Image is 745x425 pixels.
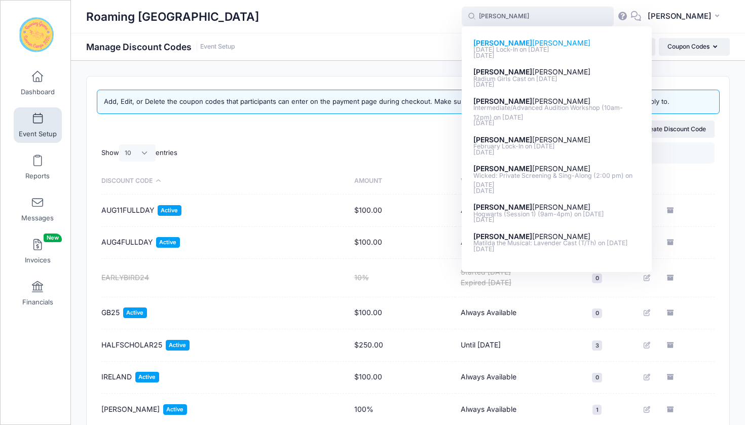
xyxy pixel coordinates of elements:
a: Edit [640,270,655,285]
a: Archive [663,270,679,285]
span: AUG4FULLDAY [101,237,153,248]
span: EARLYBIRD24 [101,273,149,283]
a: Reports [14,149,62,185]
p: [PERSON_NAME] [473,202,641,213]
p: [PERSON_NAME] [473,164,641,174]
p: [DATE] [473,80,641,90]
a: Messages [14,191,62,227]
span: Active [163,404,187,415]
span: Active [158,205,181,216]
a: InvoicesNew [14,234,62,269]
a: Archive [663,305,679,321]
td: $100.00 [349,362,456,394]
a: Archive [663,402,679,417]
span: New [44,234,62,242]
a: Edit [640,305,655,321]
p: [PERSON_NAME] [473,38,641,49]
a: Archive [663,337,679,353]
span: Active [135,372,159,382]
span: 0 [592,274,602,283]
p: [DATE] [473,148,641,158]
span: Messages [21,214,54,222]
strong: [PERSON_NAME] [473,135,532,144]
span: IRELAND [101,372,132,382]
a: Archive [663,203,679,218]
p: [DATE] [473,119,641,128]
p: [PERSON_NAME] [473,231,641,242]
a: Edit [640,402,655,417]
div: Add, Edit, or Delete the coupon codes that participants can enter on the payment page during chec... [104,97,669,107]
strong: [PERSON_NAME] [473,67,532,76]
span: AUG11FULLDAY [101,205,154,216]
a: Pause [687,402,702,417]
p: Radium Girls Cast on [DATE] [473,74,641,84]
p: Wicked: Private Screening & Sing-Along (2:00 pm) on [DATE] [473,171,641,190]
td: $100.00 [349,227,456,259]
select: Showentries [119,144,156,162]
span: Dashboard [21,88,55,96]
span: Active [156,237,180,248]
strong: [PERSON_NAME] [473,97,532,105]
a: Pause [687,203,702,218]
strong: [PERSON_NAME] [473,164,532,173]
strong: [PERSON_NAME] [473,232,532,241]
a: Archive [663,235,679,250]
span: 1 [592,405,602,414]
p: Intermediate/Advanced Audition Workshop (10am-12pm) on [DATE] [473,103,641,122]
p: [DATE] [473,51,641,61]
input: Search by First Name, Last Name, or Email... [462,7,614,27]
p: [DATE] [473,186,641,196]
a: Event Setup [14,107,62,143]
span: Financials [22,298,53,306]
a: Pause [687,270,702,285]
span: 3 [592,340,602,350]
p: February Lock-In on [DATE] [473,142,641,151]
a: Pause [687,305,702,321]
button: Coupon Codes [659,38,730,55]
span: HALFSCHOLAR25 [101,340,162,351]
h1: Roaming [GEOGRAPHIC_DATA] [86,5,259,28]
a: Edit [640,370,655,385]
a: Dashboard [14,65,62,101]
a: Create Discount Code [625,121,715,138]
th: Amount: activate to sort column ascending [349,168,456,195]
td: $100.00 [349,195,456,227]
label: Show entries [101,144,177,162]
a: Pause [687,370,702,385]
span: Reports [25,172,50,180]
td: $100.00 [349,297,456,330]
span: 0 [592,373,602,382]
a: Archive [663,370,679,385]
span: GB25 [101,307,120,318]
span: Event Setup [19,130,57,138]
a: Roaming Gnome Theatre [1,11,71,59]
th: Discount Code: activate to sort column descending [101,168,349,195]
span: [PERSON_NAME] [101,404,160,415]
td: Always Available [456,227,562,259]
a: Financials [14,276,62,311]
strong: [PERSON_NAME] [473,203,532,211]
span: Active [123,307,147,318]
td: Always Available [456,297,562,330]
a: Pause [687,235,702,250]
p: [PERSON_NAME] [473,67,641,78]
td: Until [DATE] [456,329,562,362]
td: 10% [349,259,456,297]
p: Hogwarts (Session 1) (9am-4pm) on [DATE] [473,210,641,219]
td: Started [DATE] Expired [DATE] [456,259,562,297]
p: [PERSON_NAME] [473,96,641,107]
button: [PERSON_NAME] [641,5,730,28]
h1: Manage Discount Codes [86,42,235,52]
p: [DATE] Lock-In on [DATE] [473,45,641,55]
p: Matilda the Musical: Lavender Cast (T/Th) on [DATE] [473,239,641,248]
img: Roaming Gnome Theatre [17,16,55,54]
p: [DATE] [473,215,641,225]
a: Event Setup [200,43,235,51]
a: Edit [640,337,655,353]
th: Validity Period: activate to sort column ascending [456,168,562,195]
p: [PERSON_NAME] [473,135,641,145]
span: Active [166,340,190,351]
p: [DATE] [473,245,641,254]
span: [PERSON_NAME] [648,11,712,22]
strong: [PERSON_NAME] [473,38,532,47]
